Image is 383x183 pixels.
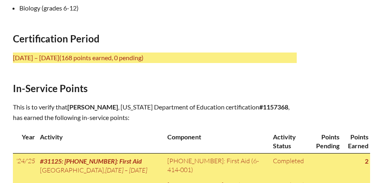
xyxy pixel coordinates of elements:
th: Activity [37,129,164,153]
th: Year [13,129,37,153]
th: Activity Status [270,129,309,153]
p: [DATE] – [DATE] [13,53,297,63]
th: Component [164,129,270,153]
span: [GEOGRAPHIC_DATA] [40,166,104,174]
strong: 2 [365,157,368,165]
h2: In-Service Points [13,82,297,94]
span: #31125: [PHONE_NUMBER]: First Aid [40,157,142,165]
td: [PHONE_NUMBER]: First Aid (6-414-001) [164,154,270,178]
td: '24/'25 [13,154,37,178]
td: Completed [270,154,309,178]
h2: Certification Period [13,33,297,44]
th: Points Pending [309,129,341,153]
td: , [37,154,164,178]
th: Points Earned [341,129,370,153]
span: [PERSON_NAME] [67,103,118,111]
b: #1157368 [259,103,288,111]
li: Biology (grades 6-12) [19,3,303,13]
p: This is to verify that , [US_STATE] Department of Education certification , has earned the follow... [13,102,297,123]
span: [DATE] – [DATE] [105,166,147,174]
span: (168 points earned, 0 pending) [59,54,144,61]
